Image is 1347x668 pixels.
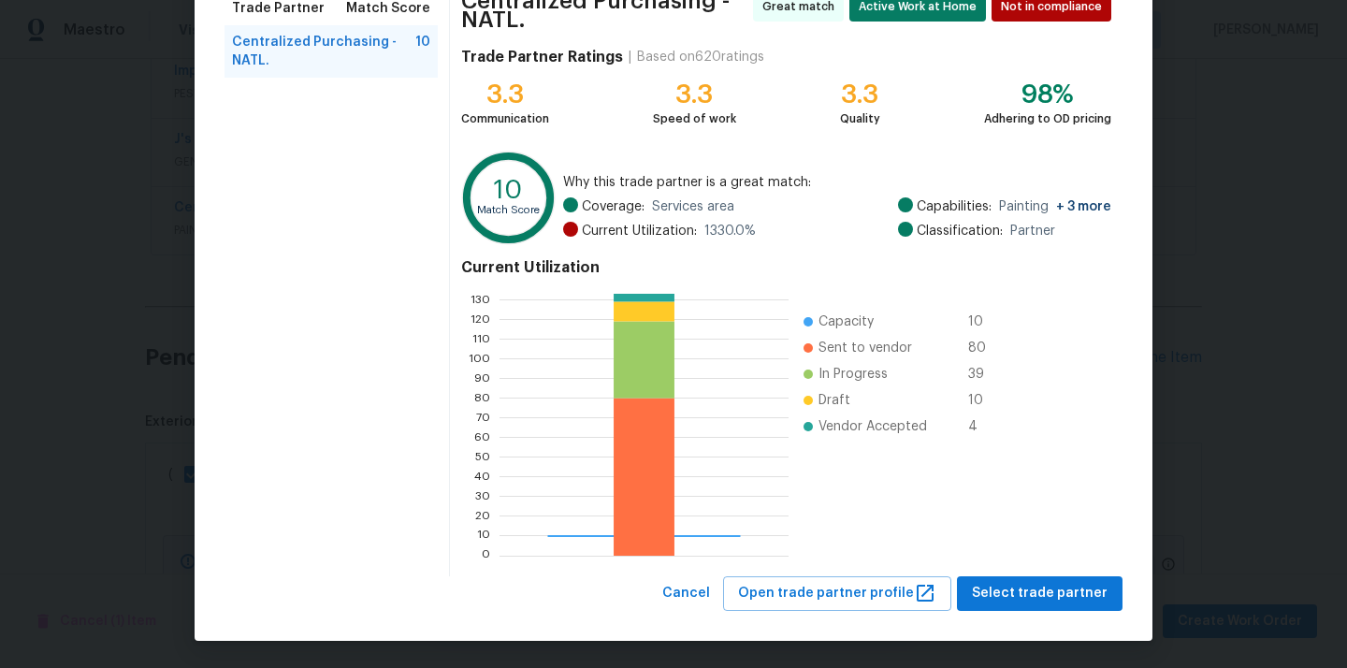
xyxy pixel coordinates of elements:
[474,372,490,384] text: 90
[623,48,637,66] div: |
[818,339,912,357] span: Sent to vendor
[475,511,490,522] text: 20
[461,85,549,104] div: 3.3
[461,109,549,128] div: Communication
[653,109,736,128] div: Speed of work
[704,222,756,240] span: 1330.0 %
[662,582,710,605] span: Cancel
[968,312,998,331] span: 10
[637,48,764,66] div: Based on 620 ratings
[917,197,992,216] span: Capabilities:
[474,431,490,443] text: 60
[968,417,998,436] span: 4
[1010,222,1055,240] span: Partner
[968,339,998,357] span: 80
[840,109,880,128] div: Quality
[469,353,490,364] text: 100
[482,550,490,561] text: 0
[471,294,490,305] text: 130
[471,313,490,325] text: 120
[474,472,490,483] text: 40
[461,258,1111,277] h4: Current Utilization
[476,412,490,423] text: 70
[461,48,623,66] h4: Trade Partner Ratings
[477,530,490,542] text: 10
[652,197,734,216] span: Services area
[474,392,490,403] text: 80
[1056,200,1111,213] span: + 3 more
[582,197,645,216] span: Coverage:
[999,197,1111,216] span: Painting
[818,391,850,410] span: Draft
[840,85,880,104] div: 3.3
[415,33,430,70] span: 10
[968,365,998,384] span: 39
[475,491,490,502] text: 30
[972,582,1108,605] span: Select trade partner
[818,365,888,384] span: In Progress
[738,582,936,605] span: Open trade partner profile
[818,417,927,436] span: Vendor Accepted
[477,205,540,215] text: Match Score
[475,451,490,462] text: 50
[957,576,1122,611] button: Select trade partner
[984,85,1111,104] div: 98%
[582,222,697,240] span: Current Utilization:
[653,85,736,104] div: 3.3
[723,576,951,611] button: Open trade partner profile
[818,312,874,331] span: Capacity
[563,173,1111,192] span: Why this trade partner is a great match:
[917,222,1003,240] span: Classification:
[968,391,998,410] span: 10
[232,33,415,70] span: Centralized Purchasing - NATL.
[472,333,490,344] text: 110
[984,109,1111,128] div: Adhering to OD pricing
[655,576,717,611] button: Cancel
[494,177,523,203] text: 10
